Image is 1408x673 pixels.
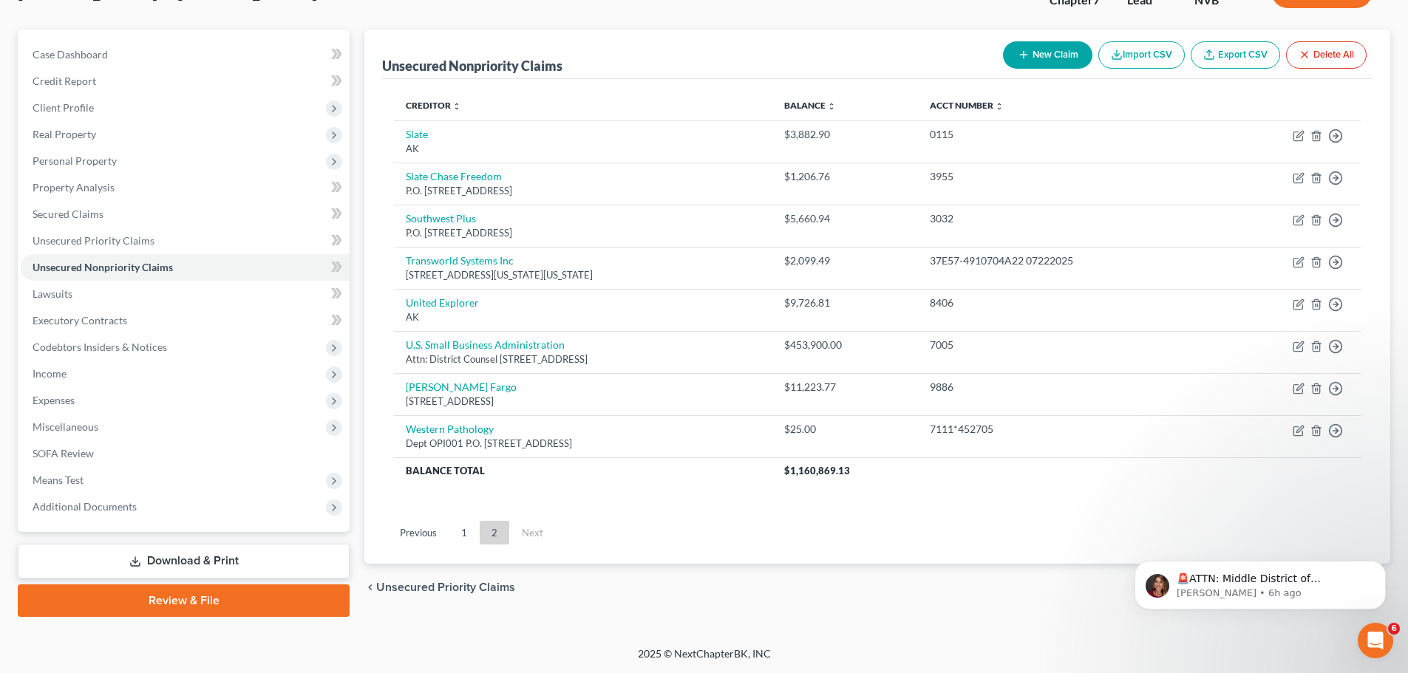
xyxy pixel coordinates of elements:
div: $9,726.81 [784,295,906,310]
div: P.O. [STREET_ADDRESS] [406,226,760,240]
div: Unsecured Nonpriority Claims [382,57,562,75]
span: Case Dashboard [33,48,108,61]
a: U.S. Small Business Administration [406,338,565,351]
a: Case Dashboard [21,41,350,68]
span: 6 [1388,623,1400,635]
i: chevron_left [364,581,376,593]
a: 1 [449,521,479,544]
a: Slate Chase Freedom [406,170,502,182]
span: Executory Contracts [33,314,127,327]
span: $1,160,869.13 [784,465,850,476]
i: unfold_more [995,102,1004,111]
a: Slate [406,128,428,140]
th: Balance Total [394,457,772,484]
button: chevron_left Unsecured Priority Claims [364,581,515,593]
div: 8406 [930,295,1205,310]
i: unfold_more [452,102,461,111]
a: Southwest Plus [406,212,476,225]
div: 9886 [930,380,1205,394]
div: 3032 [930,211,1205,226]
div: 3955 [930,169,1205,184]
a: Secured Claims [21,201,350,228]
a: SOFA Review [21,440,350,467]
span: Real Property [33,128,96,140]
span: SOFA Review [33,447,94,460]
a: Download & Print [18,544,350,578]
a: Review & File [18,584,350,617]
div: $3,882.90 [784,127,906,142]
span: Additional Documents [33,500,137,513]
div: Dept OPI001 P.O. [STREET_ADDRESS] [406,437,760,451]
a: Export CSV [1191,41,1280,69]
a: Executory Contracts [21,307,350,334]
a: Balance unfold_more [784,100,836,111]
a: Unsecured Nonpriority Claims [21,254,350,281]
div: 7005 [930,338,1205,352]
button: New Claim [1003,41,1092,69]
div: AK [406,142,760,156]
div: P.O. [STREET_ADDRESS] [406,184,760,198]
a: United Explorer [406,296,479,309]
a: Western Pathology [406,423,494,435]
button: Delete All [1286,41,1367,69]
div: [STREET_ADDRESS][US_STATE][US_STATE] [406,268,760,282]
span: Unsecured Priority Claims [33,234,154,247]
a: Previous [388,521,449,544]
a: Unsecured Priority Claims [21,228,350,254]
div: $453,900.00 [784,338,906,352]
button: Import CSV [1098,41,1185,69]
span: Unsecured Nonpriority Claims [33,261,173,273]
span: Credit Report [33,75,96,87]
div: Attn: District Counsel [STREET_ADDRESS] [406,352,760,366]
a: Transworld Systems Inc [406,254,514,267]
iframe: Intercom live chat [1358,623,1393,658]
span: Income [33,367,67,380]
a: Creditor unfold_more [406,100,461,111]
div: AK [406,310,760,324]
a: Acct Number unfold_more [930,100,1004,111]
span: Codebtors Insiders & Notices [33,341,167,353]
span: Expenses [33,394,75,406]
a: Credit Report [21,68,350,95]
span: Unsecured Priority Claims [376,581,515,593]
span: Client Profile [33,101,94,114]
div: 7111*452705 [930,422,1205,437]
div: $2,099.49 [784,253,906,268]
a: Property Analysis [21,174,350,201]
span: Property Analysis [33,181,115,194]
div: [STREET_ADDRESS] [406,394,760,409]
div: $11,223.77 [784,380,906,394]
iframe: Intercom notifications message [1112,530,1408,633]
span: Means Test [33,474,84,486]
div: $1,206.76 [784,169,906,184]
span: Miscellaneous [33,420,98,433]
div: $5,660.94 [784,211,906,226]
a: [PERSON_NAME] Fargo [406,380,517,393]
div: 37E57-4910704A22 07222025 [930,253,1205,268]
div: 2025 © NextChapterBK, INC [283,646,1126,673]
div: $25.00 [784,422,906,437]
a: Lawsuits [21,281,350,307]
span: Personal Property [33,154,117,167]
div: 0115 [930,127,1205,142]
span: Lawsuits [33,287,72,300]
a: 2 [480,521,509,544]
span: Secured Claims [33,208,103,220]
i: unfold_more [827,102,836,111]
